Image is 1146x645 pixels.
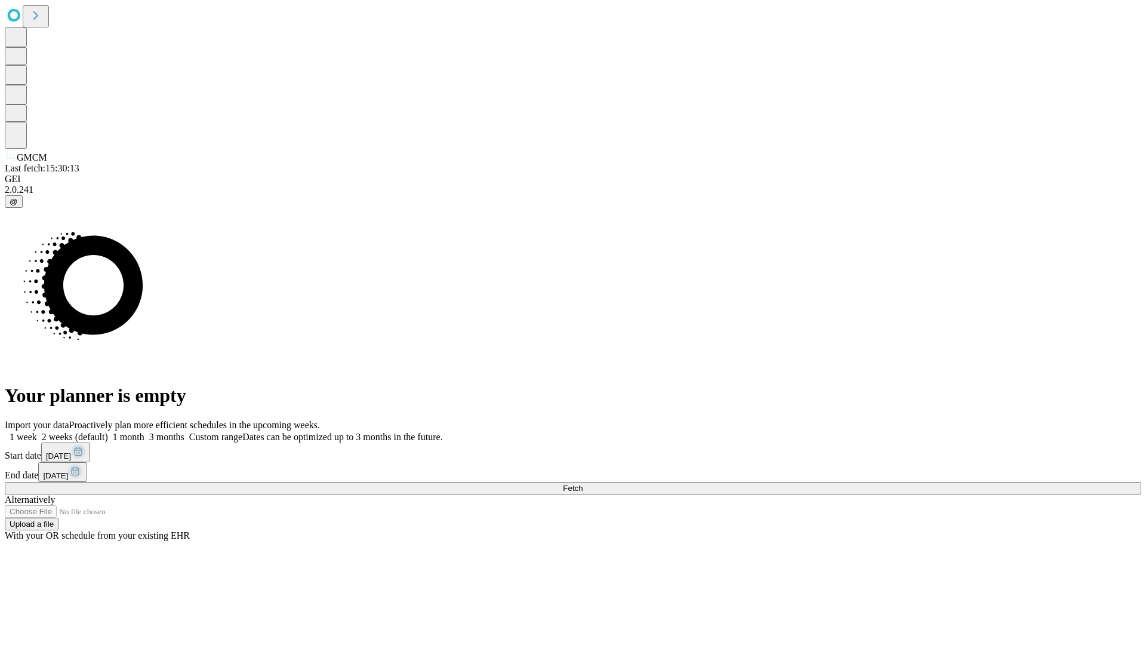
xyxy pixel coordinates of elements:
[5,482,1141,494] button: Fetch
[10,432,37,442] span: 1 week
[5,443,1141,462] div: Start date
[38,462,87,482] button: [DATE]
[5,174,1141,185] div: GEI
[41,443,90,462] button: [DATE]
[189,432,242,442] span: Custom range
[5,530,190,540] span: With your OR schedule from your existing EHR
[5,195,23,208] button: @
[5,518,58,530] button: Upload a file
[5,462,1141,482] div: End date
[69,420,320,430] span: Proactively plan more efficient schedules in the upcoming weeks.
[113,432,144,442] span: 1 month
[46,451,71,460] span: [DATE]
[563,484,583,493] span: Fetch
[43,471,68,480] span: [DATE]
[5,420,69,430] span: Import your data
[17,152,47,162] span: GMCM
[42,432,108,442] span: 2 weeks (default)
[10,197,18,206] span: @
[5,163,79,173] span: Last fetch: 15:30:13
[242,432,442,442] span: Dates can be optimized up to 3 months in the future.
[5,385,1141,407] h1: Your planner is empty
[5,494,55,505] span: Alternatively
[5,185,1141,195] div: 2.0.241
[149,432,184,442] span: 3 months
